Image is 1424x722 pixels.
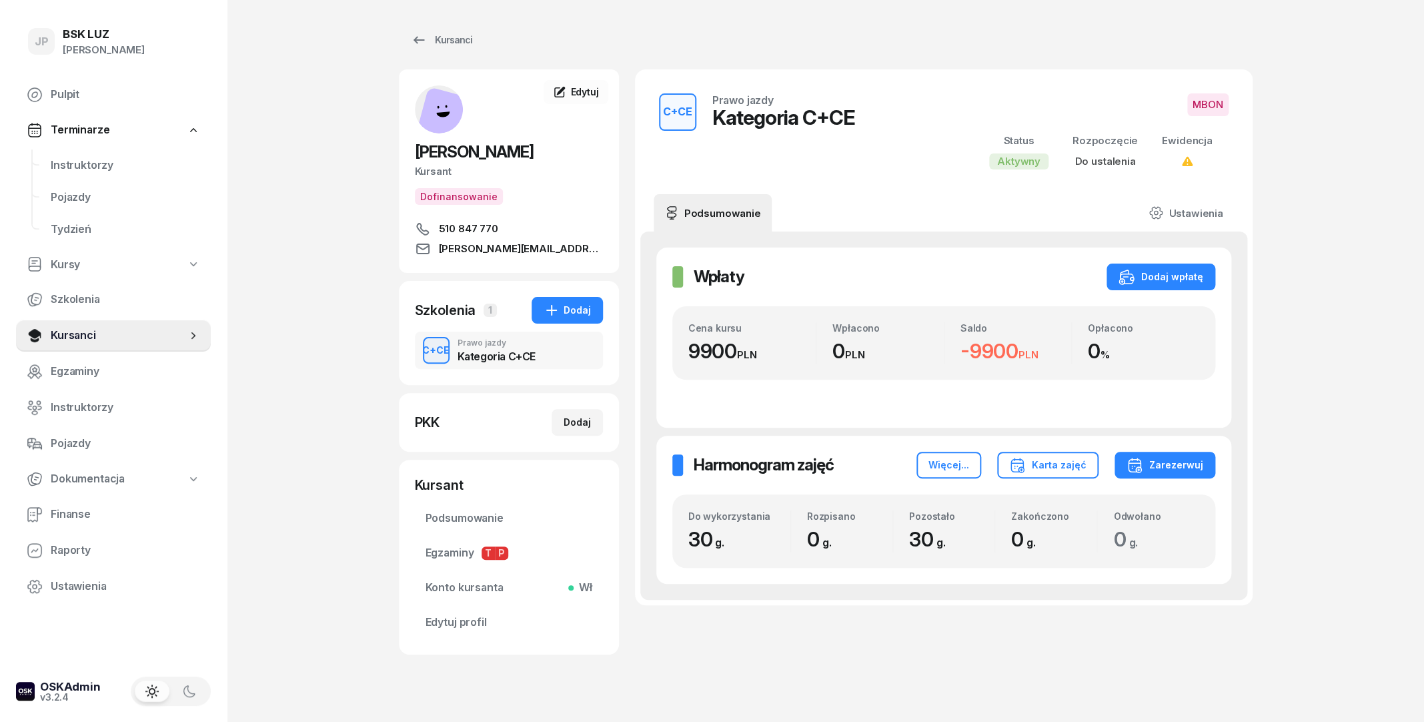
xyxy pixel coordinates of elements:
span: 510 847 770 [439,221,498,237]
div: [PERSON_NAME] [63,41,145,59]
span: P [495,547,508,560]
span: Pojazdy [51,189,200,206]
div: Ewidencja [1162,132,1213,149]
span: Finanse [51,506,200,523]
a: Ustawienia [1138,194,1233,232]
span: Instruktorzy [51,157,200,174]
span: Instruktorzy [51,399,200,416]
button: Więcej... [916,452,981,478]
span: Kursy [51,256,80,274]
button: Dofinansowanie [415,188,503,205]
span: Szkolenia [51,291,200,308]
div: Opłacono [1088,322,1199,334]
div: Kategoria C+CE [458,351,536,362]
div: Cena kursu [688,322,816,334]
span: Kursanci [51,327,187,344]
a: Instruktorzy [16,392,211,424]
span: 30 [688,527,731,551]
div: Więcej... [928,457,969,473]
span: Podsumowanie [426,510,592,527]
span: Pulpit [51,86,200,103]
div: Aktywny [989,153,1048,169]
small: % [1101,348,1110,361]
div: OSKAdmin [40,681,101,693]
div: Zarezerwuj [1127,457,1203,473]
div: PKK [415,413,440,432]
button: C+CE [659,93,696,131]
div: Kursanci [411,32,472,48]
button: Karta zajęć [997,452,1099,478]
a: Finanse [16,498,211,530]
div: Karta zajęć [1009,457,1087,473]
div: Dodaj wpłatę [1119,269,1203,285]
a: Pojazdy [40,182,211,214]
div: 9900 [688,339,816,364]
div: Prawo jazdy [458,339,536,347]
div: 0 [1088,339,1199,364]
span: Ustawienia [51,578,200,595]
a: Pulpit [16,79,211,111]
a: Edytuj [544,80,608,104]
button: C+CEPrawo jazdyKategoria C+CE [415,332,603,369]
span: 0 [807,527,838,551]
span: 0 [1113,527,1145,551]
a: Podsumowanie [654,194,772,232]
div: C+CE [658,101,698,123]
span: 30 [909,527,952,551]
div: v3.2.4 [40,693,101,702]
span: T [482,547,495,560]
a: Egzaminy [16,356,211,388]
h2: Harmonogram zajęć [694,454,834,476]
div: Wpłacono [832,322,944,334]
small: PLN [1018,348,1038,361]
span: Edytuj profil [426,614,592,631]
a: Instruktorzy [40,149,211,182]
div: Zakończono [1011,510,1097,522]
span: Terminarze [51,121,109,139]
span: Tydzień [51,221,200,238]
a: Terminarze [16,115,211,145]
button: Dodaj [552,409,603,436]
a: EgzaminyTP [415,537,603,569]
a: Tydzień [40,214,211,246]
small: g. [822,536,832,549]
a: Podsumowanie [415,502,603,534]
a: Dokumentacja [16,464,211,494]
small: g. [1026,536,1036,549]
span: [PERSON_NAME] [415,142,534,161]
div: Kursant [415,476,603,494]
a: 510 847 770 [415,221,603,237]
small: g. [715,536,724,549]
div: Odwołano [1113,510,1199,522]
a: Kursy [16,250,211,280]
span: Pojazdy [51,435,200,452]
div: Rozpoczęcie [1073,132,1138,149]
small: g. [1129,536,1138,549]
span: 0 [1011,527,1042,551]
a: Edytuj profil [415,607,603,639]
div: 0 [832,339,944,364]
span: Egzaminy [426,545,592,562]
div: Szkolenia [415,301,476,320]
div: Kursant [415,163,603,180]
div: Dodaj [564,414,591,430]
span: Dokumentacja [51,470,125,488]
div: Saldo [960,322,1072,334]
h2: Wpłaty [694,266,744,288]
span: [PERSON_NAME][EMAIL_ADDRESS][DOMAIN_NAME] [439,241,603,257]
span: 1 [484,304,497,317]
div: -9900 [960,339,1072,364]
button: MBON [1187,93,1229,116]
div: Prawo jazdy [712,95,774,105]
a: Konto kursantaWł [415,572,603,604]
button: Zarezerwuj [1115,452,1215,478]
div: Kategoria C+CE [712,105,855,129]
span: Egzaminy [51,363,200,380]
button: Dodaj wpłatę [1107,264,1215,290]
span: Edytuj [570,86,598,97]
a: Raporty [16,534,211,567]
div: Do wykorzystania [688,510,790,522]
div: Pozostało [909,510,994,522]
